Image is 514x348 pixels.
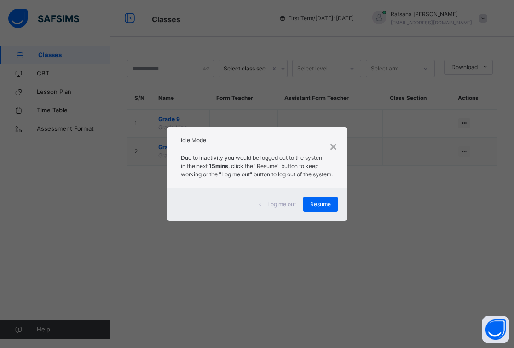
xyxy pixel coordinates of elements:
button: Open asap [482,316,509,343]
h2: Idle Mode [181,136,333,145]
span: Resume [310,200,331,209]
div: × [329,136,338,156]
span: Log me out [267,200,296,209]
p: Due to inactivity you would be logged out to the system in the next , click the "Resume" button t... [181,154,333,179]
strong: 15mins [209,162,228,169]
